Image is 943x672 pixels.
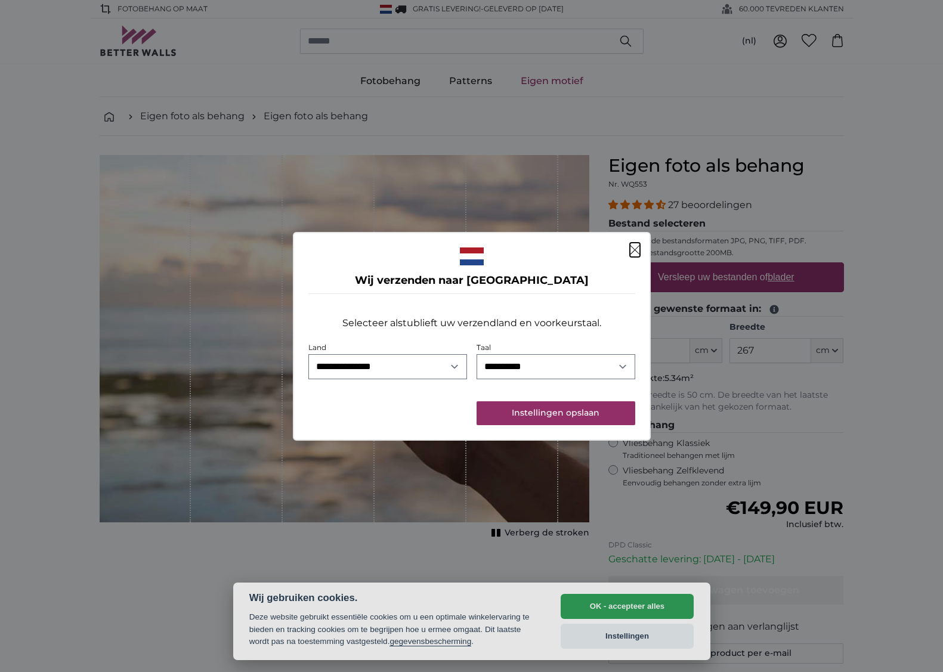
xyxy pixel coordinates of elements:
[477,401,635,425] button: Instellingen opslaan
[308,272,635,289] h4: Wij verzenden naar [GEOGRAPHIC_DATA]
[342,316,601,330] p: Selecteer alstublieft uw verzendland en voorkeurstaal.
[308,343,326,352] label: Land
[477,343,491,352] label: Taal
[460,247,484,265] img: Nederland
[630,243,640,257] button: Sluiten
